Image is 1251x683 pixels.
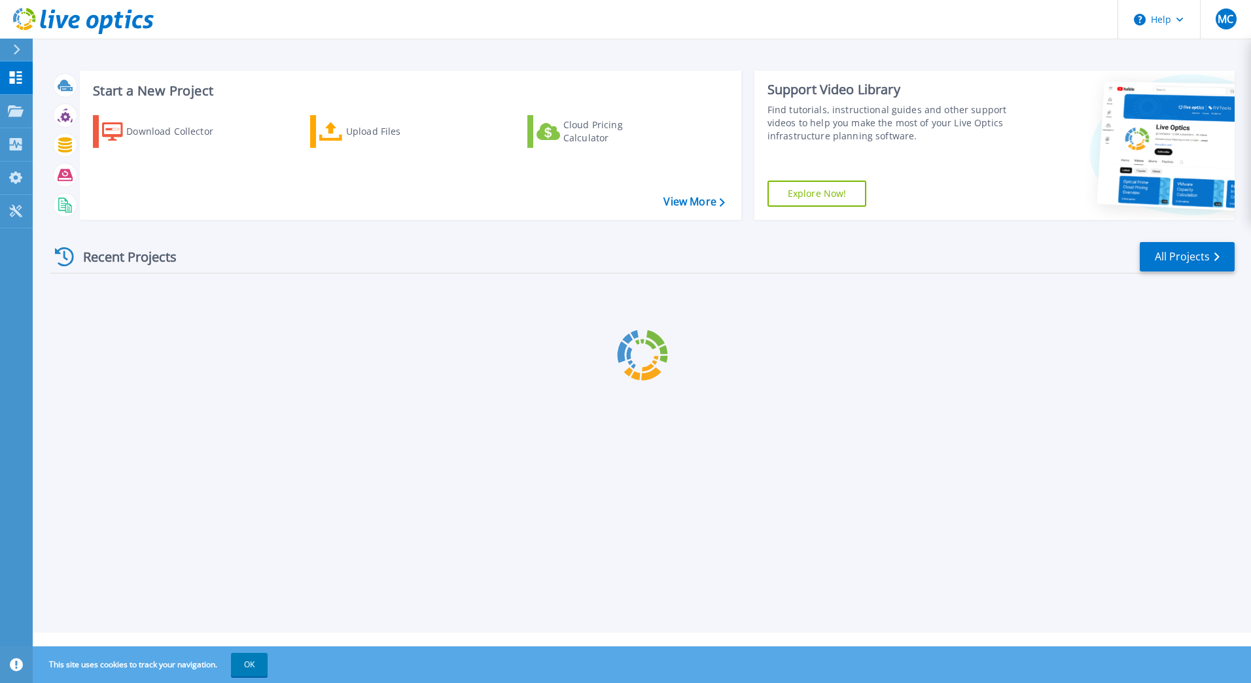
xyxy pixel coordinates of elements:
a: View More [663,196,724,208]
a: All Projects [1140,242,1235,271]
a: Download Collector [93,115,239,148]
span: MC [1218,14,1233,24]
div: Support Video Library [767,81,1012,98]
div: Recent Projects [50,241,194,273]
a: Explore Now! [767,181,867,207]
span: This site uses cookies to track your navigation. [36,653,268,676]
div: Cloud Pricing Calculator [563,118,668,145]
a: Upload Files [310,115,456,148]
div: Upload Files [346,118,451,145]
h3: Start a New Project [93,84,724,98]
div: Download Collector [126,118,231,145]
button: OK [231,653,268,676]
a: Cloud Pricing Calculator [527,115,673,148]
div: Find tutorials, instructional guides and other support videos to help you make the most of your L... [767,103,1012,143]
